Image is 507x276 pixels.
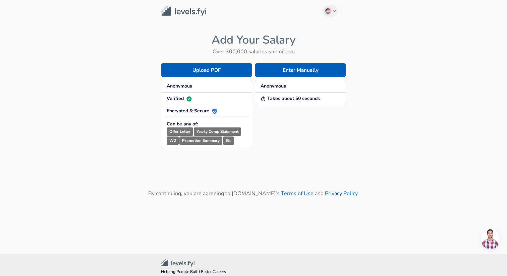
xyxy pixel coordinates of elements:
[161,47,346,56] h6: Over 300,000 salaries submitted!
[194,127,241,136] small: Yearly Comp Statement
[161,269,346,275] span: Helping People Build Better Careers
[261,95,320,102] strong: Takes about 50 seconds
[481,229,501,249] div: Open chat
[167,121,198,127] strong: Can be any of:
[255,63,346,77] button: Enter Manually
[167,95,192,102] strong: Verified
[325,8,331,14] img: English (US)
[161,259,194,267] img: Levels.fyi Community
[179,136,222,145] small: Promotion Summary
[281,190,314,197] a: Terms of Use
[161,33,346,47] h4: Add Your Salary
[167,127,193,136] small: Offer Letter
[223,136,234,145] small: Etc
[261,83,286,89] strong: Anonymous
[322,5,338,17] button: English (US)
[167,83,192,89] strong: Anonymous
[161,6,206,16] img: Levels.fyi
[325,190,357,197] a: Privacy Policy
[167,136,179,145] small: W2
[167,108,217,114] strong: Encrypted & Secure
[161,63,252,77] button: Upload PDF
